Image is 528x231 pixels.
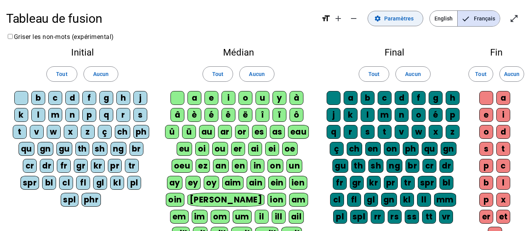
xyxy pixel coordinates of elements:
[116,108,130,122] div: r
[30,125,44,139] div: v
[288,125,309,139] div: eau
[290,91,303,105] div: à
[496,176,510,190] div: l
[65,108,79,122] div: n
[212,69,223,79] span: Tout
[133,125,149,139] div: ph
[196,159,210,173] div: ez
[477,48,516,57] h2: Fin
[221,108,235,122] div: ê
[439,210,453,224] div: vr
[19,142,34,156] div: qu
[267,159,283,173] div: on
[12,48,152,57] h2: Initial
[412,91,426,105] div: f
[350,210,368,224] div: spl
[344,108,358,122] div: k
[439,159,453,173] div: dr
[218,125,232,139] div: ar
[239,66,274,82] button: Aucun
[422,142,438,156] div: qu
[349,14,358,23] mat-icon: remove
[359,66,389,82] button: Tout
[20,176,39,190] div: spr
[272,210,286,224] div: ill
[133,108,147,122] div: s
[222,176,244,190] div: aim
[479,142,493,156] div: s
[374,15,381,22] mat-icon: settings
[231,142,245,156] div: er
[434,193,456,207] div: mm
[412,108,426,122] div: o
[82,91,96,105] div: f
[255,91,269,105] div: u
[187,91,201,105] div: a
[475,69,486,79] span: Tout
[479,210,493,224] div: er
[496,210,510,224] div: et
[83,66,118,82] button: Aucun
[496,108,510,122] div: i
[40,159,54,173] div: dr
[395,91,409,105] div: d
[211,210,230,224] div: om
[403,142,419,156] div: ph
[92,142,107,156] div: sh
[8,34,13,39] input: Griser les non-mots (expérimental)
[368,159,383,173] div: sh
[286,159,302,173] div: un
[48,91,62,105] div: c
[233,210,252,224] div: um
[204,91,218,105] div: e
[405,159,419,173] div: br
[350,176,364,190] div: gr
[56,142,72,156] div: gu
[378,91,392,105] div: c
[238,108,252,122] div: ë
[479,159,493,173] div: p
[127,176,141,190] div: pl
[59,176,73,190] div: cl
[496,91,510,105] div: a
[417,193,431,207] div: ll
[110,176,124,190] div: kl
[499,66,524,82] button: Aucun
[252,125,267,139] div: es
[446,108,460,122] div: p
[344,91,358,105] div: a
[238,91,252,105] div: o
[186,176,201,190] div: ey
[368,11,423,26] button: Paramètres
[187,193,264,207] div: [PERSON_NAME]
[327,125,341,139] div: q
[429,10,500,27] mat-button-toggle-group: Language selection
[344,125,358,139] div: r
[199,125,215,139] div: au
[509,14,519,23] mat-icon: open_in_full
[273,91,286,105] div: y
[108,159,122,173] div: pr
[42,176,56,190] div: bl
[74,159,88,173] div: gr
[282,142,298,156] div: oe
[267,193,286,207] div: ion
[204,176,219,190] div: oy
[115,125,130,139] div: ch
[468,66,493,82] button: Tout
[330,142,344,156] div: ç
[506,11,522,26] button: Entrer en plein écran
[371,210,385,224] div: rr
[64,125,78,139] div: x
[333,210,347,224] div: pl
[387,159,402,173] div: ng
[170,108,184,122] div: â
[13,125,27,139] div: t
[496,125,510,139] div: d
[111,142,126,156] div: ng
[125,159,139,173] div: tr
[405,210,419,224] div: ss
[388,210,402,224] div: rs
[6,33,114,40] label: Griser les non-mots (expérimental)
[47,125,61,139] div: w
